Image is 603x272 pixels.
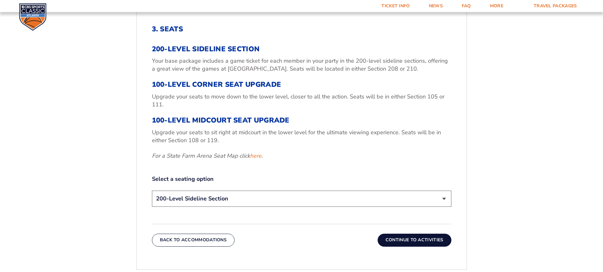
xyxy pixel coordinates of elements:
h3: 200-Level Sideline Section [152,45,451,53]
p: Your base package includes a game ticket for each member in your party in the 200-level sideline ... [152,57,451,73]
button: Back To Accommodations [152,234,235,246]
img: CBS Sports Classic [19,3,47,31]
em: For a State Farm Arena Seat Map click . [152,152,263,160]
h3: 100-Level Midcourt Seat Upgrade [152,116,451,124]
p: Upgrade your seats to move down to the lower level, closer to all the action. Seats will be in ei... [152,93,451,109]
a: here [250,152,261,160]
button: Continue To Activities [378,234,451,246]
h2: 3. Seats [152,25,451,33]
h3: 100-Level Corner Seat Upgrade [152,80,451,89]
p: Upgrade your seats to sit right at midcourt in the lower level for the ultimate viewing experienc... [152,129,451,144]
label: Select a seating option [152,175,451,183]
